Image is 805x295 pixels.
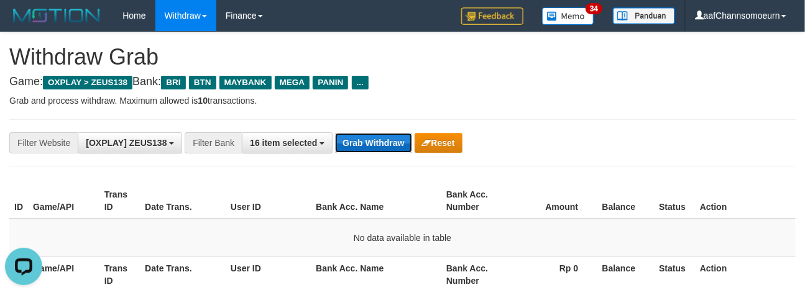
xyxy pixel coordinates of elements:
th: Date Trans. [140,256,226,292]
button: 16 item selected [242,132,333,153]
th: Status [654,256,695,292]
strong: 10 [198,96,208,106]
p: Grab and process withdraw. Maximum allowed is transactions. [9,94,796,107]
h1: Withdraw Grab [9,45,796,70]
div: Filter Website [9,132,78,153]
th: Rp 0 [512,256,597,292]
button: Reset [415,133,462,153]
th: User ID [226,183,311,219]
th: Action [695,183,796,219]
img: MOTION_logo.png [9,6,104,25]
th: Bank Acc. Name [311,256,441,292]
th: Balance [597,256,654,292]
img: Feedback.jpg [461,7,523,25]
th: Trans ID [99,256,140,292]
span: BRI [161,76,185,89]
th: Game/API [28,183,99,219]
span: MAYBANK [219,76,272,89]
span: 16 item selected [250,138,317,148]
th: Balance [597,183,654,219]
th: Bank Acc. Name [311,183,441,219]
th: User ID [226,256,311,292]
button: Open LiveChat chat widget [5,5,42,42]
img: Button%20Memo.svg [542,7,594,25]
span: [OXPLAY] ZEUS138 [86,138,167,148]
th: Bank Acc. Number [441,256,512,292]
th: ID [9,183,28,219]
span: MEGA [275,76,310,89]
th: Game/API [28,256,99,292]
button: [OXPLAY] ZEUS138 [78,132,182,153]
h4: Game: Bank: [9,76,796,88]
span: BTN [189,76,216,89]
img: panduan.png [613,7,675,24]
button: Grab Withdraw [335,133,412,153]
td: No data available in table [9,219,796,257]
th: Bank Acc. Number [441,183,512,219]
div: Filter Bank [185,132,242,153]
span: ... [352,76,369,89]
th: Trans ID [99,183,140,219]
th: Status [654,183,695,219]
span: 34 [586,3,602,14]
span: PANIN [313,76,348,89]
th: Amount [512,183,597,219]
span: OXPLAY > ZEUS138 [43,76,132,89]
th: Action [695,256,796,292]
th: Date Trans. [140,183,226,219]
